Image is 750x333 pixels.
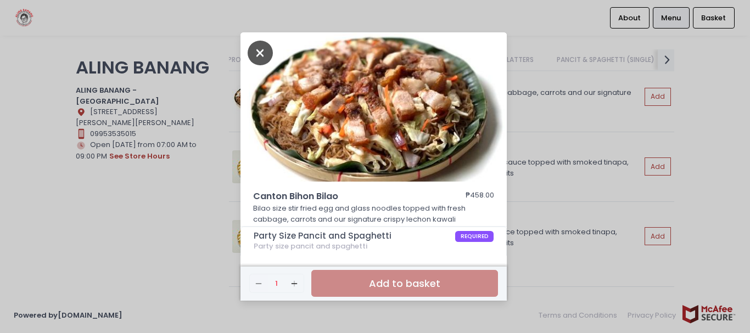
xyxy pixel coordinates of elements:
[248,47,273,58] button: Close
[253,190,434,203] span: Canton Bihon Bilao
[240,32,507,182] img: Canton Bihon Bilao
[311,270,498,297] button: Add to basket
[253,203,495,224] p: Bilao size stir fried egg and glass noodles topped with fresh cabbage, carrots and our signature ...
[455,231,494,242] span: REQUIRED
[254,231,455,241] span: Party Size Pancit and Spaghetti
[254,242,494,251] div: Party size pancit and spaghetti
[254,255,280,264] span: Select 1
[466,190,494,203] div: ₱458.00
